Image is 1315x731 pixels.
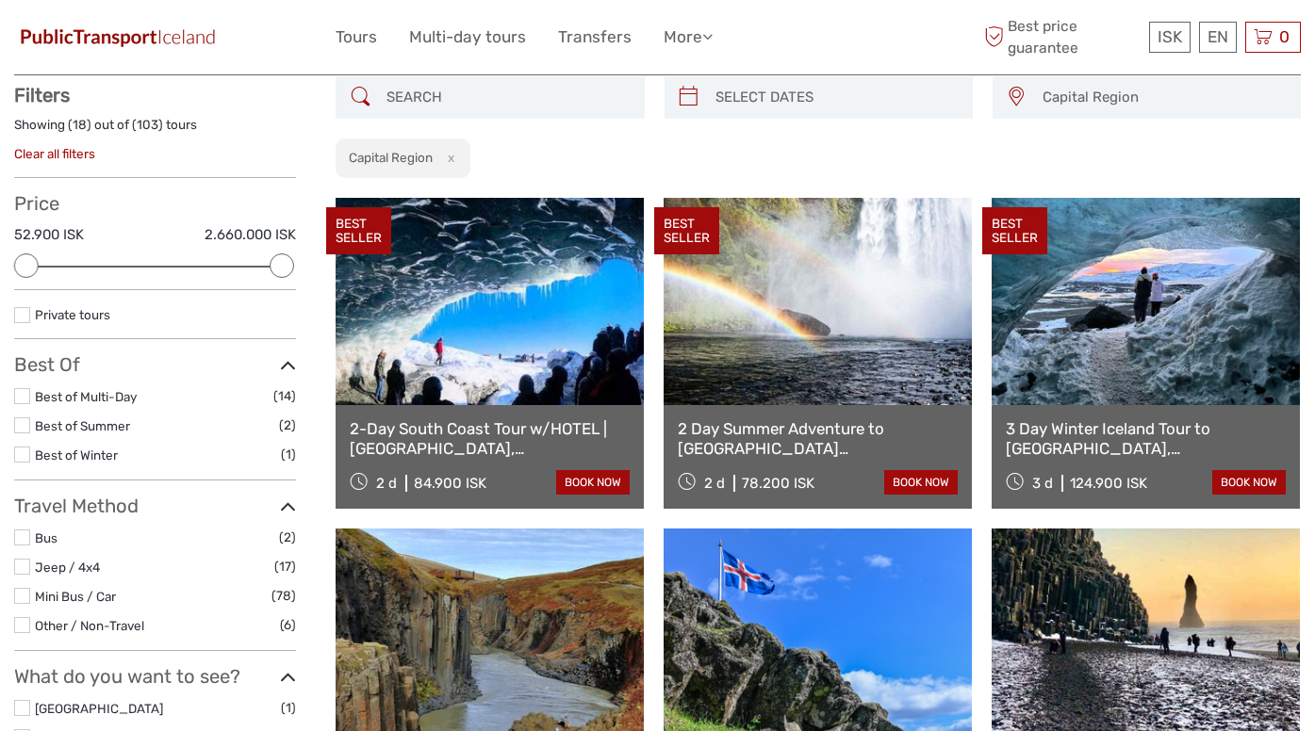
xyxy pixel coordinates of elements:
a: Clear all filters [14,146,95,161]
div: BEST SELLER [326,207,391,254]
a: 2-Day South Coast Tour w/HOTEL | [GEOGRAPHIC_DATA], [GEOGRAPHIC_DATA], [GEOGRAPHIC_DATA] & Waterf... [350,419,630,458]
span: 0 [1276,27,1292,46]
span: (17) [274,556,296,577]
label: 52.900 ISK [14,225,84,245]
a: Other / Non-Travel [35,618,144,633]
span: (78) [271,585,296,607]
p: We're away right now. Please check back later! [26,33,213,48]
strong: Filters [14,84,70,106]
div: BEST SELLER [982,207,1047,254]
a: Private tours [35,307,110,322]
a: [GEOGRAPHIC_DATA] [35,701,163,716]
a: book now [884,470,958,495]
h3: Best Of [14,353,296,376]
span: Best price guarantee [979,16,1144,57]
a: Best of Winter [35,447,118,463]
div: 84.900 ISK [414,475,486,492]
a: Tours [336,24,377,51]
a: Mini Bus / Car [35,589,116,604]
span: ISK [1158,27,1182,46]
h3: Travel Method [14,495,296,517]
div: 78.200 ISK [742,475,814,492]
label: 103 [137,116,158,134]
span: 2 d [704,475,725,492]
label: 18 [73,116,87,134]
a: Best of Multi-Day [35,389,137,404]
a: Transfers [558,24,632,51]
input: SELECT DATES [708,81,963,114]
h3: Price [14,192,296,215]
span: 2 d [376,475,397,492]
a: Multi-day tours [409,24,526,51]
a: Best of Summer [35,418,130,433]
label: 2.660.000 ISK [205,225,296,245]
input: SEARCH [379,81,634,114]
div: 124.900 ISK [1070,475,1147,492]
a: book now [556,470,630,495]
div: Showing ( ) out of ( ) tours [14,116,296,145]
img: 649-6460f36e-8799-4323-b450-83d04da7ab63_logo_small.jpg [14,24,222,51]
button: Open LiveChat chat widget [217,29,239,52]
a: Jeep / 4x4 [35,560,100,575]
div: EN [1199,22,1237,53]
button: Capital Region [1034,82,1291,113]
span: (6) [280,614,296,636]
span: (14) [273,385,296,407]
span: 3 d [1032,475,1053,492]
a: 3 Day Winter Iceland Tour to [GEOGRAPHIC_DATA], [GEOGRAPHIC_DATA], [GEOGRAPHIC_DATA] and [GEOGRAP... [1006,419,1286,458]
span: (2) [279,527,296,548]
span: (1) [281,444,296,465]
a: 2 Day Summer Adventure to [GEOGRAPHIC_DATA] [GEOGRAPHIC_DATA], Glacier Hiking, [GEOGRAPHIC_DATA],... [678,419,958,458]
h3: What do you want to see? [14,665,296,688]
span: (2) [279,414,296,436]
a: More [664,24,713,51]
h2: Capital Region [349,150,433,165]
button: x [436,148,461,168]
span: (1) [281,697,296,719]
a: Bus [35,530,58,545]
a: book now [1212,470,1286,495]
div: BEST SELLER [654,207,719,254]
